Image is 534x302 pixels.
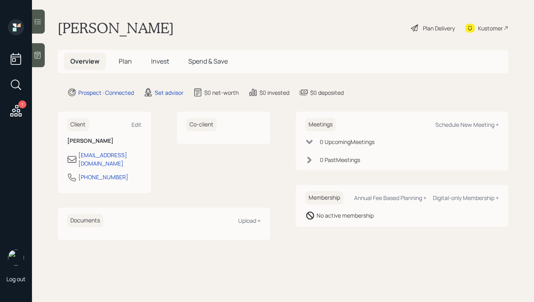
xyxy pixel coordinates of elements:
[354,194,426,202] div: Annual Fee Based Planning +
[18,100,26,108] div: 1
[6,275,26,283] div: Log out
[78,151,141,168] div: [EMAIL_ADDRESS][DOMAIN_NAME]
[78,88,134,97] div: Prospect · Connected
[204,88,239,97] div: $0 net-worth
[119,57,132,66] span: Plan
[67,118,89,131] h6: Client
[305,118,336,131] h6: Meetings
[151,57,169,66] span: Invest
[238,217,261,224] div: Upload +
[317,211,374,220] div: No active membership
[67,138,141,144] h6: [PERSON_NAME]
[155,88,183,97] div: Set advisor
[305,191,343,204] h6: Membership
[70,57,100,66] span: Overview
[423,24,455,32] div: Plan Delivery
[320,156,360,164] div: 0 Past Meeting s
[259,88,289,97] div: $0 invested
[186,118,217,131] h6: Co-client
[478,24,503,32] div: Kustomer
[433,194,499,202] div: Digital-only Membership +
[67,214,103,227] h6: Documents
[435,121,499,128] div: Schedule New Meeting +
[132,121,141,128] div: Edit
[8,250,24,266] img: hunter_neumayer.jpg
[58,19,174,37] h1: [PERSON_NAME]
[188,57,228,66] span: Spend & Save
[78,173,128,181] div: [PHONE_NUMBER]
[320,138,375,146] div: 0 Upcoming Meeting s
[310,88,344,97] div: $0 deposited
